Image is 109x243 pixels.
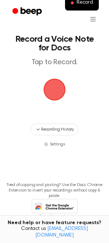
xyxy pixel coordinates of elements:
button: Recording History [31,124,78,135]
h1: Record a Voice Note for Docs [13,35,96,52]
button: Open menu [84,11,102,28]
p: Tired of copying and pasting? Use the Docs Chrome Extension to insert your recordings without cop... [6,182,103,199]
a: Beep [7,5,48,19]
span: Contact us [4,226,105,239]
img: Beep Logo [44,79,65,100]
p: Tap to Record. [13,58,96,67]
span: Settings [50,141,65,148]
span: Recording History [41,126,74,133]
button: Settings [44,141,65,148]
a: [EMAIL_ADDRESS][DOMAIN_NAME] [35,226,88,238]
